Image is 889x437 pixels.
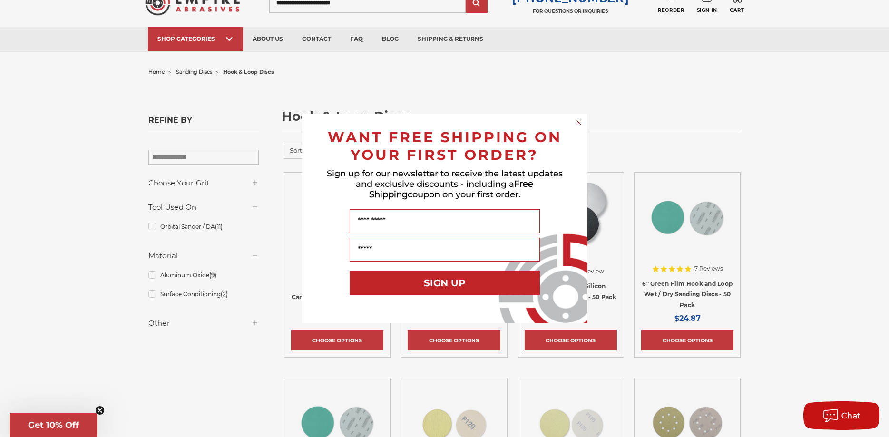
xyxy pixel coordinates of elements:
span: Chat [841,411,861,420]
button: SIGN UP [350,271,540,295]
button: Chat [803,401,879,430]
span: WANT FREE SHIPPING ON YOUR FIRST ORDER? [328,128,562,164]
button: Close dialog [574,118,584,127]
span: Sign up for our newsletter to receive the latest updates and exclusive discounts - including a co... [327,168,563,200]
span: Free Shipping [369,179,534,200]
